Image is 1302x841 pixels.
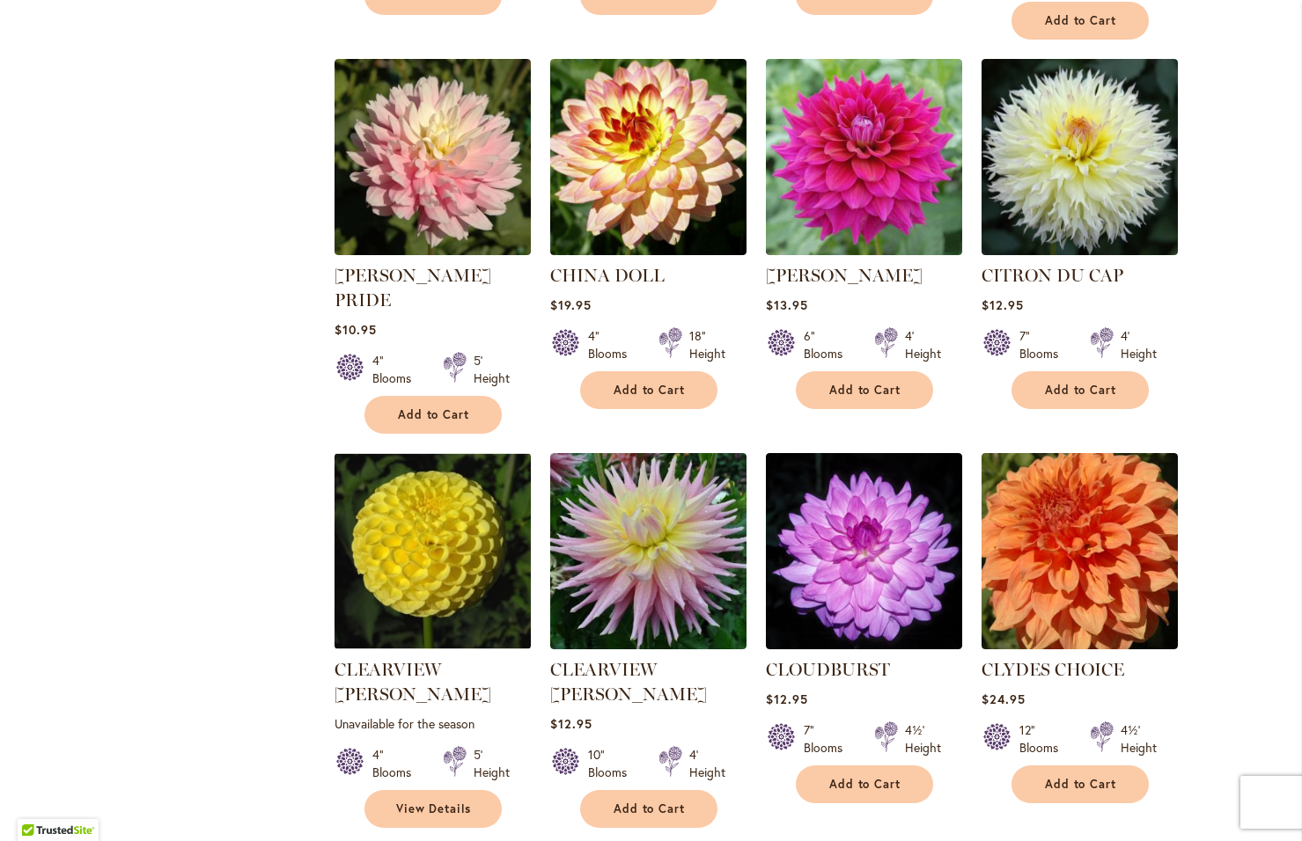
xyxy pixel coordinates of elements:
div: 4' Height [689,746,725,781]
img: CHLOE JANAE [766,59,962,255]
span: $24.95 [982,691,1026,707]
a: Clyde's Choice [982,636,1178,653]
a: Clearview Jonas [550,636,747,653]
img: CHILSON'S PRIDE [335,59,531,255]
img: CHINA DOLL [550,59,747,255]
img: CITRON DU CAP [982,59,1178,255]
div: 4' Height [1121,327,1157,362]
span: $12.95 [550,715,592,732]
div: 12" Blooms [1019,721,1069,757]
a: CLEARVIEW [PERSON_NAME] [335,659,491,705]
span: $10.95 [335,321,377,338]
a: CLYDES CHOICE [982,659,1124,680]
div: 4" Blooms [588,327,637,362]
span: $12.95 [982,296,1024,313]
button: Add to Cart [580,371,717,409]
a: CITRON DU CAP [982,265,1123,286]
span: Add to Cart [614,801,686,816]
a: CHINA DOLL [550,242,747,259]
div: 6" Blooms [804,327,853,362]
a: CHILSON'S PRIDE [335,242,531,259]
span: Add to Cart [1045,777,1117,792]
a: Cloudburst [766,636,962,653]
span: Add to Cart [1045,383,1117,398]
iframe: Launch Accessibility Center [13,779,63,828]
div: 7" Blooms [804,721,853,757]
div: 18" Height [689,327,725,362]
img: CLEARVIEW DANIEL [335,453,531,649]
div: 4" Blooms [372,746,422,781]
span: $19.95 [550,296,592,313]
a: [PERSON_NAME] PRIDE [335,265,491,311]
button: Add to Cart [796,371,933,409]
span: Add to Cart [829,383,901,398]
div: 4½' Height [905,721,941,757]
a: CLEARVIEW [PERSON_NAME] [550,659,707,705]
span: Add to Cart [829,777,901,792]
div: 4" Blooms [372,352,422,387]
div: 7" Blooms [1019,327,1069,362]
img: Clyde's Choice [982,453,1178,649]
span: Add to Cart [398,407,470,422]
button: Add to Cart [1011,765,1149,803]
a: CLOUDBURST [766,659,890,680]
button: Add to Cart [1011,371,1149,409]
span: View Details [396,801,472,816]
div: 4½' Height [1121,721,1157,757]
a: CITRON DU CAP [982,242,1178,259]
a: [PERSON_NAME] [766,265,923,286]
a: CHLOE JANAE [766,242,962,259]
span: Add to Cart [614,383,686,398]
a: View Details [364,790,502,828]
button: Add to Cart [364,396,502,434]
span: $12.95 [766,691,808,707]
button: Add to Cart [1011,2,1149,40]
span: Add to Cart [1045,13,1117,28]
span: $13.95 [766,296,808,313]
img: Cloudburst [766,453,962,649]
div: 4' Height [905,327,941,362]
button: Add to Cart [796,765,933,803]
div: 5' Height [474,746,510,781]
a: CLEARVIEW DANIEL [335,636,531,653]
a: CHINA DOLL [550,265,665,286]
div: 5' Height [474,352,510,387]
img: Clearview Jonas [550,453,747,649]
button: Add to Cart [580,790,717,828]
p: Unavailable for the season [335,715,531,732]
div: 10" Blooms [588,746,637,781]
